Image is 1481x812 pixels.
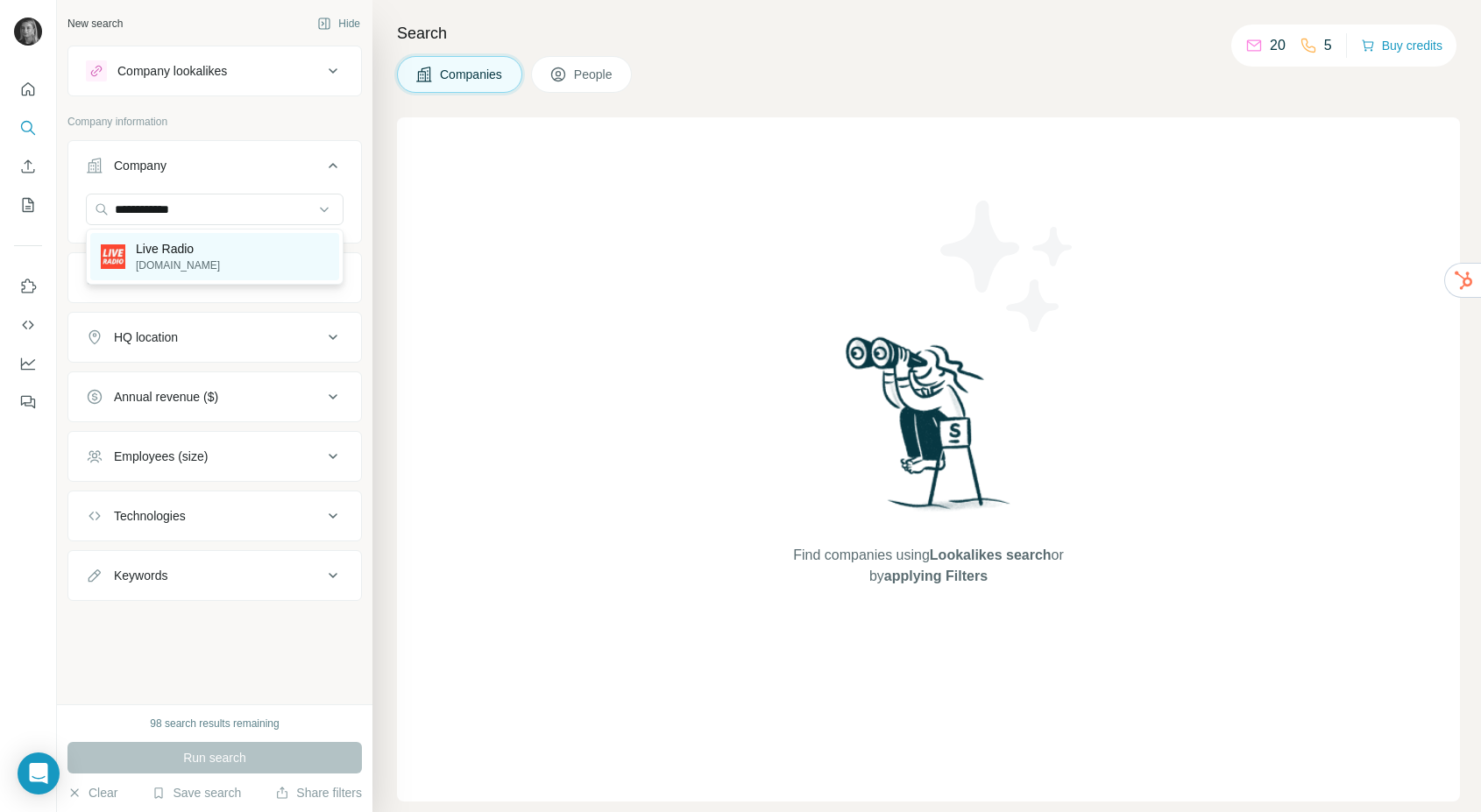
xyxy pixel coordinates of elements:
div: New search [67,16,123,32]
button: My lists [14,189,42,221]
p: 20 [1270,35,1286,56]
div: Annual revenue ($) [114,388,218,406]
p: Company information [67,114,362,130]
button: Buy credits [1361,33,1442,58]
button: Company lookalikes [68,50,361,92]
button: Feedback [14,386,42,418]
button: Quick start [14,74,42,105]
div: Company [114,157,167,174]
button: Industry [68,257,361,299]
div: 98 search results remaining [150,716,279,731]
span: People [574,66,614,83]
button: Keywords [68,554,361,597]
p: Live Radio [136,240,220,258]
button: Share filters [275,784,362,801]
button: Employees (size) [68,435,361,477]
img: Live Radio [101,244,125,269]
span: Companies [440,66,504,83]
button: Use Surfe API [14,309,42,341]
button: Company [68,145,361,194]
button: Save search [152,784,241,801]
button: Annual revenue ($) [68,376,361,418]
button: Hide [305,11,372,37]
button: Search [14,112,42,144]
span: Find companies using or by [788,545,1068,587]
div: Company lookalikes [117,62,227,80]
div: Open Intercom Messenger [18,752,60,794]
button: HQ location [68,316,361,358]
p: [DOMAIN_NAME] [136,258,220,273]
img: Surfe Illustration - Stars [929,187,1087,345]
p: 5 [1324,35,1332,56]
button: Clear [67,784,117,801]
div: HQ location [114,328,178,346]
span: Lookalikes search [930,547,1052,562]
div: Employees (size) [114,448,208,465]
button: Enrich CSV [14,151,42,182]
span: applying Filters [884,568,988,583]
button: Technologies [68,495,361,537]
div: Technologies [114,507,186,525]
button: Dashboard [14,348,42,379]
h4: Search [397,21,1460,46]
img: Surfe Illustration - Woman searching with binoculars [838,332,1020,527]
button: Use Surfe on LinkedIn [14,271,42,302]
img: Avatar [14,18,42,46]
div: Keywords [114,567,167,584]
